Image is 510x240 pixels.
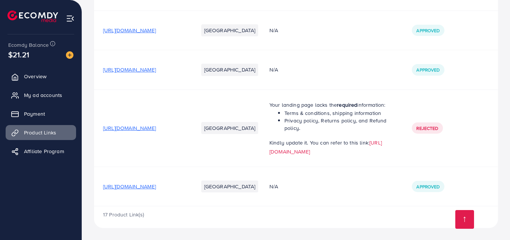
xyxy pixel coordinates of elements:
[284,109,394,117] li: Terms & conditions, shipping information
[6,125,76,140] a: Product Links
[201,180,259,192] li: [GEOGRAPHIC_DATA]
[269,66,278,73] span: N/A
[416,183,440,190] span: Approved
[201,24,259,36] li: [GEOGRAPHIC_DATA]
[337,101,357,109] strong: required
[8,49,29,60] span: $21.21
[103,66,156,73] span: [URL][DOMAIN_NAME]
[201,64,259,76] li: [GEOGRAPHIC_DATA]
[478,206,504,234] iframe: Chat
[269,139,382,155] a: [URL][DOMAIN_NAME]
[6,144,76,159] a: Affiliate Program
[284,117,394,132] li: Privacy policy, Returns policy, and Refund policy.
[269,183,278,190] span: N/A
[103,211,144,218] span: 17 Product Link(s)
[24,110,45,118] span: Payment
[103,27,156,34] span: [URL][DOMAIN_NAME]
[24,148,64,155] span: Affiliate Program
[103,124,156,132] span: [URL][DOMAIN_NAME]
[24,129,56,136] span: Product Links
[66,51,73,59] img: image
[6,88,76,103] a: My ad accounts
[6,69,76,84] a: Overview
[416,125,438,131] span: Rejected
[24,73,46,80] span: Overview
[269,100,394,109] p: Your landing page lacks the information:
[66,14,75,23] img: menu
[416,27,440,34] span: Approved
[416,67,440,73] span: Approved
[6,106,76,121] a: Payment
[7,10,58,22] img: logo
[269,27,278,34] span: N/A
[8,41,49,49] span: Ecomdy Balance
[103,183,156,190] span: [URL][DOMAIN_NAME]
[24,91,62,99] span: My ad accounts
[201,122,259,134] li: [GEOGRAPHIC_DATA]
[269,138,394,156] p: Kindly update it. You can refer to this link:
